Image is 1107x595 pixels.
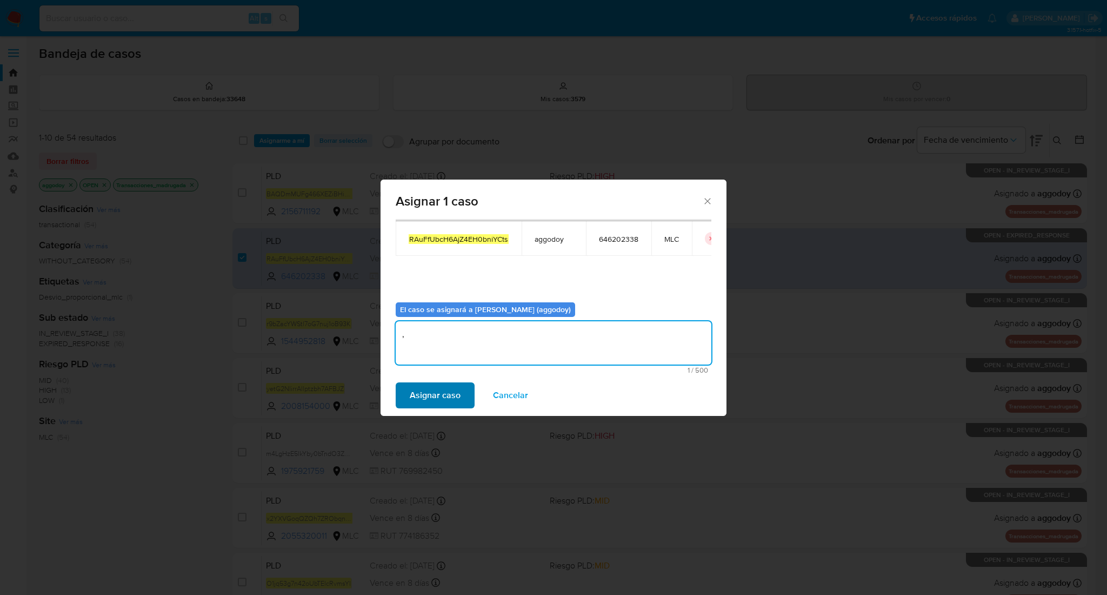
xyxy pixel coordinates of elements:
b: El caso se asignará a [PERSON_NAME] (aggodoy) [400,304,571,315]
span: Asignar 1 caso [396,195,702,208]
em: RAuFfUbcH6AjZ4EH0bniYCts [409,233,509,245]
span: 646202338 [599,234,638,244]
button: Cerrar ventana [702,196,712,206]
span: Cancelar [493,384,528,407]
span: aggodoy [535,234,573,244]
div: assign-modal [381,180,726,416]
span: Asignar caso [410,384,461,407]
button: icon-button [705,232,718,245]
textarea: , [396,321,711,365]
span: MLC [664,234,679,244]
button: Cancelar [479,382,542,408]
span: Máximo 500 caracteres [399,367,708,374]
button: Asignar caso [396,382,475,408]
